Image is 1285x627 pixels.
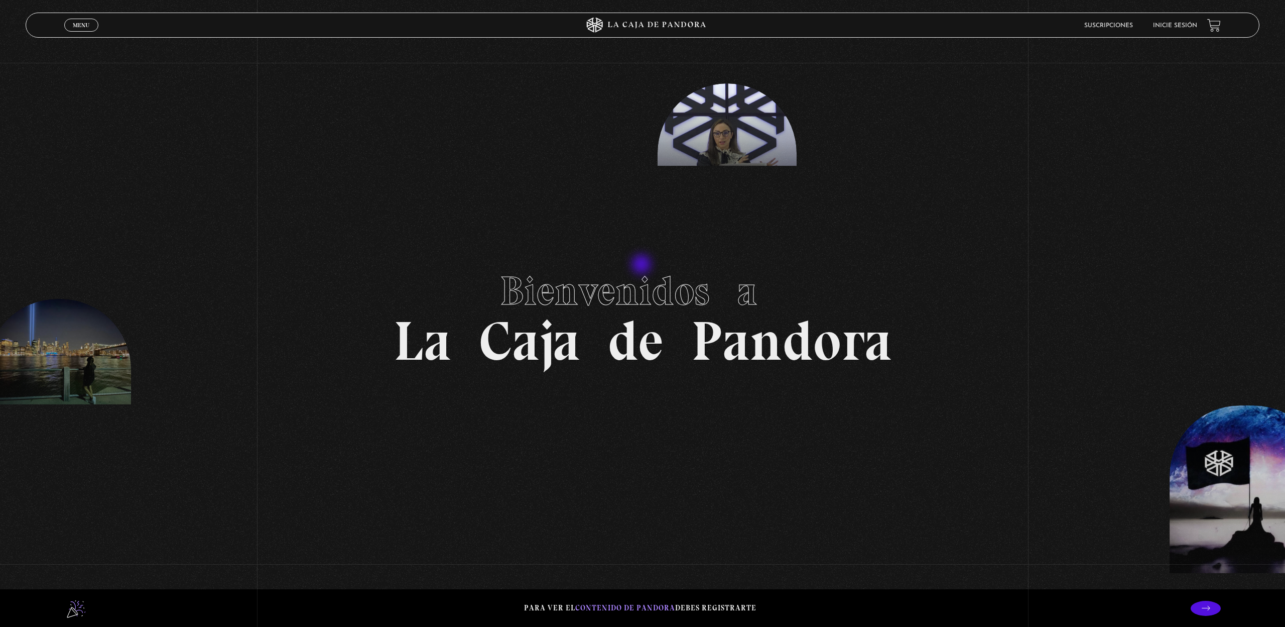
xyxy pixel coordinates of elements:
a: Inicie sesión [1153,23,1197,29]
span: Bienvenidos a [500,267,785,315]
span: Cerrar [70,31,93,38]
p: Para ver el debes registrarte [524,601,756,615]
span: contenido de Pandora [575,603,675,612]
span: Menu [73,22,89,28]
a: View your shopping cart [1207,18,1221,32]
a: Suscripciones [1084,23,1133,29]
h1: La Caja de Pandora [394,258,892,369]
